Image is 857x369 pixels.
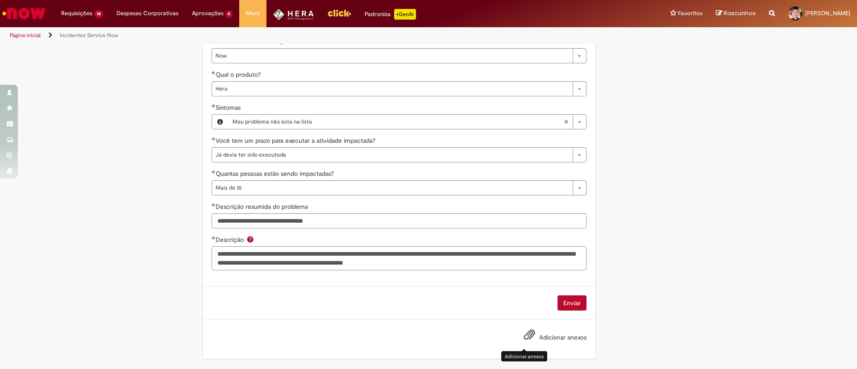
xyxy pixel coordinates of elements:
[501,351,547,361] div: Adicionar anexos
[233,115,564,129] span: Meu problema não esta na lista
[212,137,216,141] span: Obrigatório Preenchido
[521,327,537,347] button: Adicionar anexos
[559,115,573,129] abbr: Limpar campo Sintomas
[212,170,216,174] span: Obrigatório Preenchido
[10,32,41,39] a: Página inicial
[212,236,216,240] span: Obrigatório Preenchido
[327,6,351,20] img: click_logo_yellow_360x200.png
[212,246,587,270] textarea: Descrição
[225,10,233,18] span: 4
[212,213,587,228] input: Descrição resumida do problema
[216,236,245,244] span: Descrição
[724,9,756,17] span: Rascunhos
[60,32,118,39] a: Incidentes Service Now
[212,115,228,129] button: Sintomas, Visualizar este registro Meu problema não esta na lista
[365,9,416,20] div: Padroniza
[216,104,242,112] span: Sintomas
[716,9,756,18] a: Rascunhos
[273,9,314,20] img: HeraLogo.png
[245,236,256,243] span: Ajuda para Descrição
[557,295,587,311] button: Enviar
[192,9,224,18] span: Aprovações
[805,9,850,17] span: [PERSON_NAME]
[212,104,216,108] span: Obrigatório Preenchido
[212,203,216,207] span: Obrigatório Preenchido
[216,148,568,162] span: Já devia ter sido executada
[61,9,92,18] span: Requisições
[116,9,179,18] span: Despesas Corporativas
[1,4,47,22] img: ServiceNow
[216,70,262,79] span: Qual o produto?
[394,9,416,20] p: +GenAi
[7,27,565,44] ul: Trilhas de página
[216,49,568,63] span: Now
[216,181,568,195] span: Mais de 10
[216,203,310,211] span: Descrição resumida do problema
[216,137,377,145] span: Você tem um prazo para executar a atividade impactada?
[678,9,703,18] span: Favoritos
[216,170,336,178] span: Quantas pessoas estão sendo impactadas?
[212,71,216,75] span: Obrigatório Preenchido
[539,334,587,342] span: Adicionar anexos
[216,82,568,96] span: Hera
[94,10,103,18] span: 14
[228,115,586,129] a: Meu problema não esta na listaLimpar campo Sintomas
[246,9,260,18] span: More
